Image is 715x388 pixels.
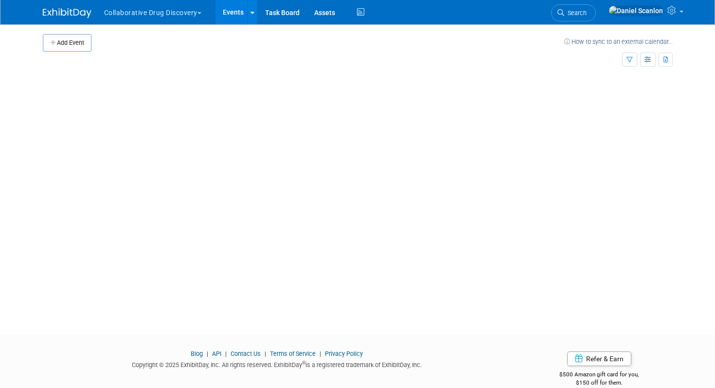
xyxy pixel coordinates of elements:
[231,350,261,357] a: Contact Us
[526,364,672,387] div: $500 Amazon gift card for you,
[43,358,512,370] div: Copyright © 2025 ExhibitDay, Inc. All rights reserved. ExhibitDay is a registered trademark of Ex...
[191,350,203,357] a: Blog
[43,34,91,52] button: Add Event
[204,350,211,357] span: |
[526,379,672,387] div: $150 off for them.
[317,350,323,357] span: |
[43,8,91,18] img: ExhibitDay
[302,360,305,366] sup: ®
[551,4,596,21] a: Search
[223,350,229,357] span: |
[564,38,673,45] a: How to sync to an external calendar...
[564,9,587,17] span: Search
[212,350,221,357] a: API
[608,5,663,16] img: Daniel Scanlon
[270,350,316,357] a: Terms of Service
[262,350,268,357] span: |
[325,350,363,357] a: Privacy Policy
[567,351,631,366] a: Refer & Earn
